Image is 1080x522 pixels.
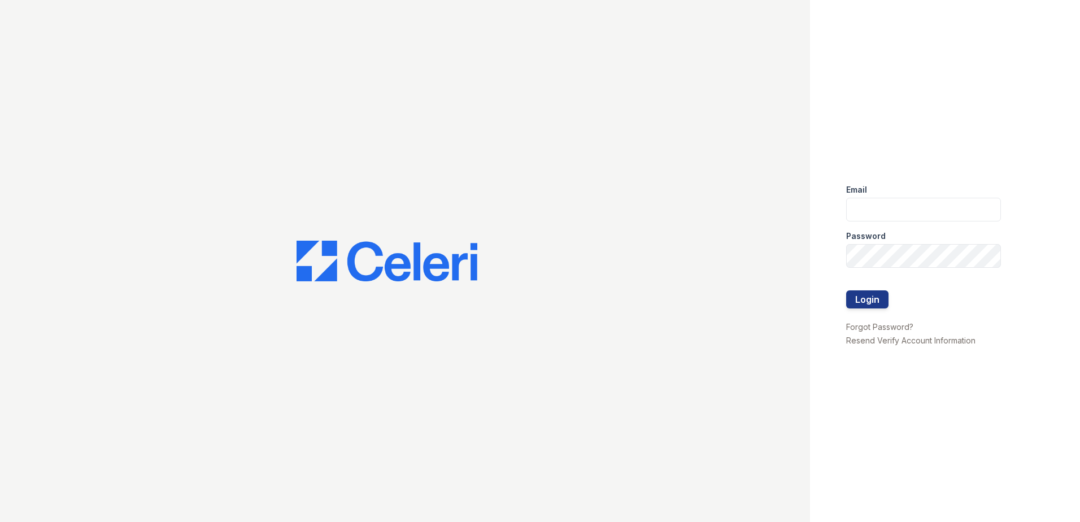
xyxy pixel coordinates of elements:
[297,241,477,281] img: CE_Logo_Blue-a8612792a0a2168367f1c8372b55b34899dd931a85d93a1a3d3e32e68fde9ad4.png
[846,230,886,242] label: Password
[846,336,976,345] a: Resend Verify Account Information
[846,290,889,308] button: Login
[846,184,867,195] label: Email
[846,322,913,332] a: Forgot Password?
